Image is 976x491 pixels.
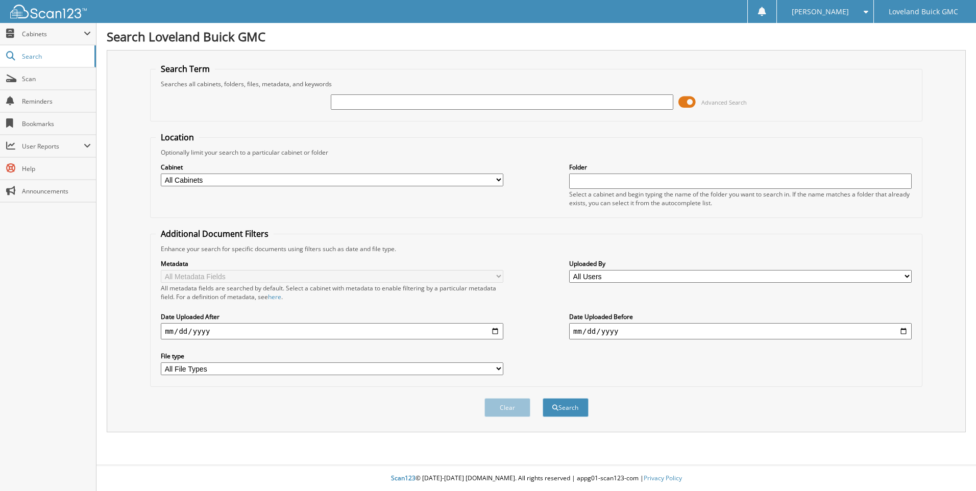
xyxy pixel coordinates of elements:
legend: Additional Document Filters [156,228,274,239]
a: here [268,292,281,301]
span: Scan123 [391,474,416,482]
button: Search [543,398,589,417]
legend: Search Term [156,63,215,75]
div: Optionally limit your search to a particular cabinet or folder [156,148,917,157]
span: Help [22,164,91,173]
span: Bookmarks [22,119,91,128]
div: Select a cabinet and begin typing the name of the folder you want to search in. If the name match... [569,190,912,207]
a: Privacy Policy [644,474,682,482]
label: Uploaded By [569,259,912,268]
label: Cabinet [161,163,503,171]
label: Metadata [161,259,503,268]
span: [PERSON_NAME] [792,9,849,15]
span: Loveland Buick GMC [889,9,958,15]
label: File type [161,352,503,360]
img: scan123-logo-white.svg [10,5,87,18]
label: Date Uploaded After [161,312,503,321]
input: end [569,323,912,339]
span: Cabinets [22,30,84,38]
button: Clear [484,398,530,417]
span: Reminders [22,97,91,106]
h1: Search Loveland Buick GMC [107,28,966,45]
div: Searches all cabinets, folders, files, metadata, and keywords [156,80,917,88]
legend: Location [156,132,199,143]
div: Enhance your search for specific documents using filters such as date and file type. [156,244,917,253]
label: Date Uploaded Before [569,312,912,321]
div: All metadata fields are searched by default. Select a cabinet with metadata to enable filtering b... [161,284,503,301]
span: Announcements [22,187,91,195]
span: Advanced Search [701,99,747,106]
input: start [161,323,503,339]
span: Scan [22,75,91,83]
label: Folder [569,163,912,171]
span: Search [22,52,89,61]
span: User Reports [22,142,84,151]
div: © [DATE]-[DATE] [DOMAIN_NAME]. All rights reserved | appg01-scan123-com | [96,466,976,491]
